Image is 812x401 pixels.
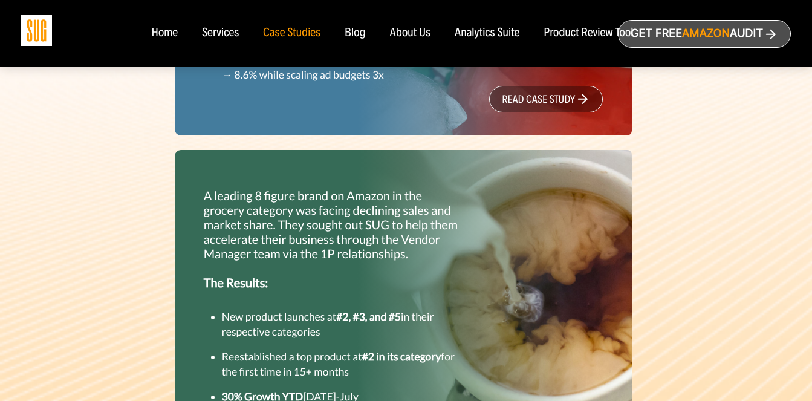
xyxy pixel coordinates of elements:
a: Product Review Tool [544,27,633,40]
a: Get freeAmazonAudit [618,20,791,48]
strong: #2, #3, and #5 [336,310,401,323]
a: Case Studies [263,27,320,40]
a: Analytics Suite [455,27,519,40]
p: A leading 8 figure brand on Amazon in the grocery category was facing declining sales and market ... [204,189,464,290]
small: New product launches at in their respective categories [222,310,434,338]
a: Services [202,27,239,40]
img: Sug [21,15,52,46]
a: read case study [489,86,603,112]
strong: #2 in its category [362,350,441,363]
a: Home [151,27,177,40]
strong: The Results: [204,276,268,290]
a: Blog [345,27,366,40]
a: About Us [390,27,431,40]
span: Amazon [682,27,730,40]
small: Reestablished a top product at for the first time in 15+ months [222,350,455,378]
